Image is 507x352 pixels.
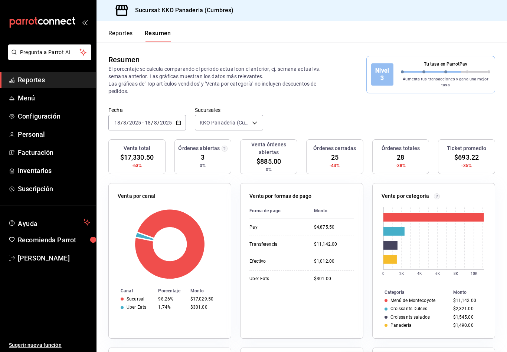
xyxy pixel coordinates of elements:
[18,166,90,176] span: Inventarios
[18,218,81,227] span: Ayuda
[145,30,171,42] button: Resumen
[82,19,88,25] button: open_drawer_menu
[129,120,141,126] input: ----
[190,296,219,302] div: $17,029.50
[453,306,483,311] div: $2,321.00
[187,287,231,295] th: Monto
[18,253,90,263] span: [PERSON_NAME]
[453,315,483,320] div: $1,545.00
[373,288,450,296] th: Categoría
[108,30,171,42] div: navigation tabs
[313,145,356,152] h3: Órdenes cerradas
[5,54,91,62] a: Pregunta a Parrot AI
[401,76,490,89] p: Aumenta tus transacciones y gana una mejor tasa
[158,305,184,310] div: 1.74%
[249,224,302,230] div: Pay
[127,120,129,126] span: /
[308,203,354,219] th: Monto
[453,298,483,303] div: $11,142.00
[390,323,412,328] div: Panaderia
[201,152,205,162] span: 3
[314,241,354,248] div: $11,142.00
[108,65,334,95] p: El porcentaje se calcula comparando el período actual con el anterior, ej. semana actual vs. sema...
[390,298,435,303] div: Menú de Montecoyote
[108,107,186,113] label: Fecha
[20,49,80,56] span: Pregunta a Parrot AI
[9,341,90,349] span: Sugerir nueva función
[195,107,263,113] label: Sucursales
[447,145,486,152] h3: Ticket promedio
[18,129,90,139] span: Personal
[249,241,302,248] div: Transferencia
[158,296,184,302] div: 98.26%
[8,44,91,60] button: Pregunta a Parrot AI
[454,152,479,162] span: $693.22
[417,272,422,276] text: 4K
[142,120,144,126] span: -
[144,120,151,126] input: --
[127,296,144,302] div: Sucursal
[454,272,458,276] text: 8K
[18,75,90,85] span: Reportes
[151,120,153,126] span: /
[18,147,90,157] span: Facturación
[118,192,156,200] p: Venta por canal
[178,145,220,152] h3: Órdenes abiertas
[453,323,483,328] div: $1,490.00
[18,184,90,194] span: Suscripción
[109,287,155,295] th: Canal
[382,145,420,152] h3: Órdenes totales
[435,272,440,276] text: 6K
[18,111,90,121] span: Configuración
[382,192,429,200] p: Venta por categoría
[129,6,233,15] h3: Sucursal: KKO Panaderia (Cumbres)
[314,276,354,282] div: $301.00
[108,30,133,42] button: Reportes
[124,145,150,152] h3: Venta total
[243,141,294,156] h3: Venta órdenes abiertas
[256,156,281,166] span: $885.00
[123,120,127,126] input: --
[160,120,172,126] input: ----
[396,162,406,169] span: -38%
[155,287,187,295] th: Porcentaje
[382,272,385,276] text: 0
[331,152,338,162] span: 25
[330,162,340,169] span: -43%
[249,203,308,219] th: Forma de pago
[127,305,146,310] div: Uber Eats
[157,120,160,126] span: /
[200,119,249,126] span: KKO Panaderia (Cumbres)
[114,120,121,126] input: --
[190,305,219,310] div: $301.00
[401,61,490,67] p: Tu tasa en ParrotPay
[397,152,404,162] span: 28
[399,272,404,276] text: 2K
[314,224,354,230] div: $4,875.50
[200,162,206,169] span: 0%
[249,258,302,265] div: Efectivo
[266,166,272,173] span: 0%
[249,276,302,282] div: Uber Eats
[249,192,311,200] p: Venta por formas de pago
[18,93,90,103] span: Menú
[108,54,140,65] div: Resumen
[390,315,430,320] div: Croissants salados
[18,235,90,245] span: Recomienda Parrot
[450,288,495,296] th: Monto
[154,120,157,126] input: --
[314,258,354,265] div: $1,012.00
[121,120,123,126] span: /
[132,162,142,169] span: -63%
[390,306,427,311] div: Croissants Dulces
[371,63,393,86] div: Nivel 3
[470,272,477,276] text: 10K
[120,152,154,162] span: $17,330.50
[461,162,472,169] span: -35%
